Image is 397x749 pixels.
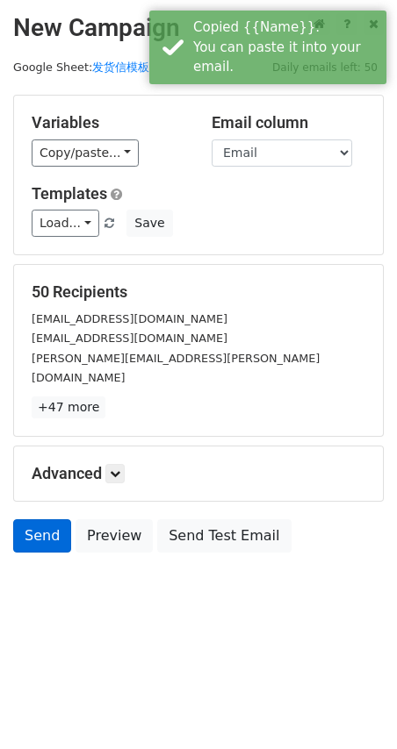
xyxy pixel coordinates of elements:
[32,464,365,483] h5: Advanced
[32,352,320,385] small: [PERSON_NAME][EMAIL_ADDRESS][PERSON_NAME][DOMAIN_NAME]
[32,139,139,167] a: Copy/paste...
[309,665,397,749] iframe: Chat Widget
[157,519,291,553] a: Send Test Email
[126,210,172,237] button: Save
[32,282,365,302] h5: 50 Recipients
[76,519,153,553] a: Preview
[32,184,107,203] a: Templates
[92,61,149,74] a: 发货信模板
[32,396,105,418] a: +47 more
[32,113,185,132] h5: Variables
[13,519,71,553] a: Send
[212,113,365,132] h5: Email column
[13,61,149,74] small: Google Sheet:
[32,210,99,237] a: Load...
[309,665,397,749] div: 聊天小组件
[193,18,379,77] div: Copied {{Name}}. You can paste it into your email.
[32,312,227,325] small: [EMAIL_ADDRESS][DOMAIN_NAME]
[32,332,227,345] small: [EMAIL_ADDRESS][DOMAIN_NAME]
[13,13,384,43] h2: New Campaign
